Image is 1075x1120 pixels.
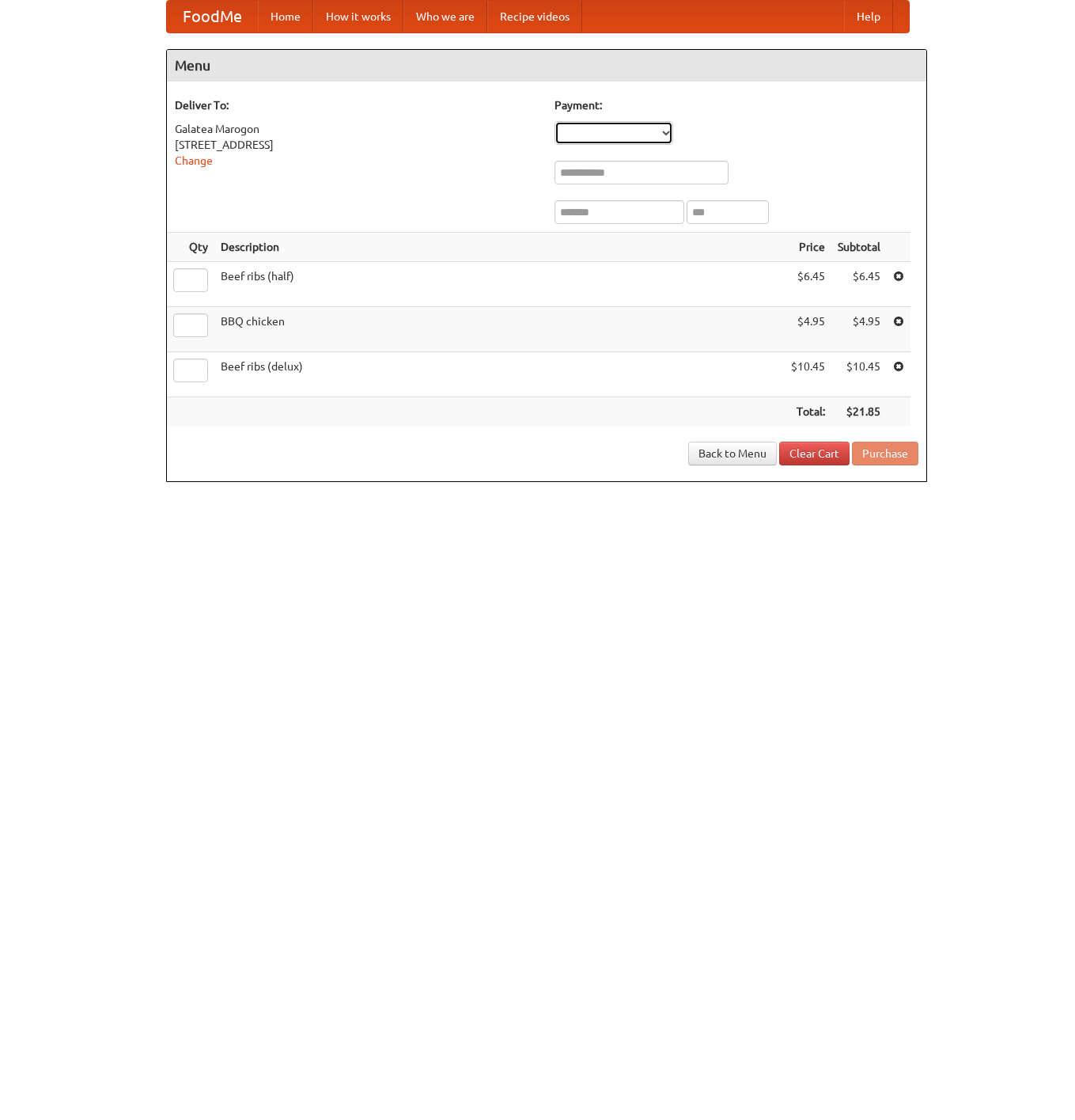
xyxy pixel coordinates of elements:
a: Home [258,1,313,32]
td: $10.45 [831,352,887,397]
button: Purchase [852,442,918,465]
a: Clear Cart [779,442,850,465]
th: Subtotal [831,233,887,262]
a: Change [175,154,213,167]
td: Beef ribs (half) [214,262,785,307]
td: $6.45 [831,262,887,307]
h5: Payment: [555,97,918,113]
th: Qty [167,233,214,262]
div: [STREET_ADDRESS] [175,137,539,153]
th: $21.85 [831,397,887,427]
a: Help [844,1,893,32]
td: $6.45 [785,262,831,307]
div: Galatea Marogon [175,121,539,137]
a: Who we are [403,1,487,32]
th: Price [785,233,831,262]
h4: Menu [167,50,926,82]
td: Beef ribs (delux) [214,352,785,397]
td: $4.95 [831,307,887,352]
td: $4.95 [785,307,831,352]
a: Back to Menu [688,442,777,465]
a: Recipe videos [487,1,582,32]
a: FoodMe [167,1,258,32]
a: How it works [313,1,403,32]
td: BBQ chicken [214,307,785,352]
td: $10.45 [785,352,831,397]
th: Total: [785,397,831,427]
th: Description [214,233,785,262]
h5: Deliver To: [175,97,539,113]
